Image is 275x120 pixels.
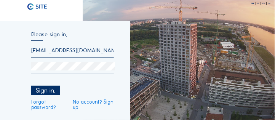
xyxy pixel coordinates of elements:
div: EN [251,2,256,5]
div: DE [268,2,271,5]
input: Email [31,46,114,54]
div: Please sign in. [31,31,114,41]
a: No account? Sign up. [73,99,114,110]
div: FR [263,2,267,5]
div: Sign in. [31,86,60,95]
a: Forgot password? [31,99,66,110]
img: C-SITE logo [27,3,47,10]
div: NL [257,2,262,5]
